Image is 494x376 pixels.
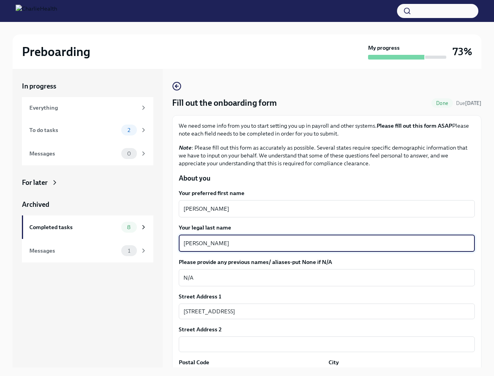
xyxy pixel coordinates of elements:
[183,239,470,248] textarea: [PERSON_NAME]
[22,118,153,142] a: To do tasks2
[22,97,153,118] a: Everything
[122,151,136,157] span: 0
[431,100,453,106] span: Done
[22,200,153,209] a: Archived
[456,100,481,106] span: Due
[122,224,135,230] span: 8
[456,99,481,107] span: August 17th, 2025 06:00
[29,103,137,112] div: Everything
[22,215,153,239] a: Completed tasks8
[123,127,135,133] span: 2
[179,144,475,167] p: : Please fill out this form as accurately as possible. Several states require specific demographi...
[179,325,222,333] label: Street Address 2
[453,45,472,59] h3: 73%
[183,273,470,282] textarea: N/A
[22,178,48,187] div: For later
[179,122,475,137] p: We need some info from you to start setting you up in payroll and other systems. Please note each...
[22,178,153,187] a: For later
[329,358,339,366] label: City
[179,258,475,266] label: Please provide any previous names/ aliases-put None if N/A
[179,224,475,231] label: Your legal last name
[179,174,475,183] p: About you
[22,44,90,60] h2: Preboarding
[179,358,209,366] label: Postal Code
[172,97,277,109] h4: Fill out the onboarding form
[183,204,470,213] textarea: [PERSON_NAME]
[123,248,135,254] span: 1
[16,5,57,17] img: CharlieHealth
[29,246,118,255] div: Messages
[377,122,452,129] strong: Please fill out this form ASAP
[29,149,118,158] div: Messages
[179,189,475,197] label: Your preferred first name
[179,293,221,300] label: Street Address 1
[179,144,192,151] strong: Note
[368,44,400,52] strong: My progress
[22,239,153,262] a: Messages1
[465,100,481,106] strong: [DATE]
[22,81,153,91] a: In progress
[22,142,153,165] a: Messages0
[29,126,118,134] div: To do tasks
[29,223,118,231] div: Completed tasks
